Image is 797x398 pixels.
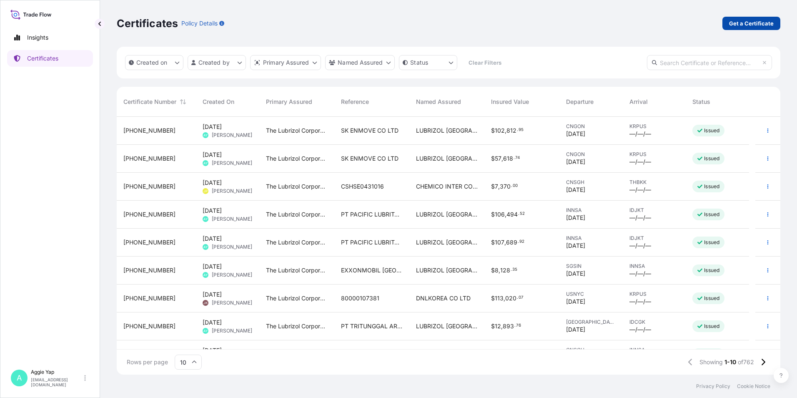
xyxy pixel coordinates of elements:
[123,322,175,330] span: [PHONE_NUMBER]
[499,267,500,273] span: ,
[416,182,478,191] span: CHEMICO INTER CORPORATION CO LTD
[31,369,83,375] p: Aggie Yap
[27,33,48,42] p: Insights
[504,239,506,245] span: ,
[566,242,585,250] span: [DATE]
[722,17,780,30] a: Get a Certificate
[517,128,518,131] span: .
[495,156,501,161] span: 57
[203,131,208,139] span: AY
[514,156,515,159] span: .
[519,240,524,243] span: 92
[629,207,679,214] span: IDJKT
[416,98,461,106] span: Named Assured
[263,58,309,67] p: Primary Assured
[341,182,384,191] span: CSHSE0431016
[704,295,719,302] p: Issued
[203,262,222,271] span: [DATE]
[491,239,495,245] span: $
[505,128,506,134] span: ,
[629,158,651,166] span: —/—/—
[519,128,524,131] span: 95
[491,212,495,217] span: $
[203,327,208,335] span: AY
[566,347,616,353] span: CNSGH
[515,156,520,159] span: 74
[518,240,519,243] span: .
[491,295,495,301] span: $
[136,58,168,67] p: Created on
[566,123,616,130] span: CNGON
[491,156,495,161] span: $
[512,268,517,271] span: 35
[416,266,478,275] span: LUBRIZOL [GEOGRAPHIC_DATA] (PTE) LTD
[341,266,403,275] span: EXXONMOBIL [GEOGRAPHIC_DATA]
[520,212,525,215] span: 52
[17,374,22,382] span: A
[495,267,499,273] span: 8
[566,186,585,194] span: [DATE]
[212,300,252,306] span: [PERSON_NAME]
[629,325,651,334] span: —/—/—
[566,214,585,222] span: [DATE]
[325,55,395,70] button: cargoOwner Filter options
[566,130,585,138] span: [DATE]
[410,58,428,67] p: Status
[629,297,651,306] span: —/—/—
[737,383,770,390] a: Cookie Notice
[212,244,252,250] span: [PERSON_NAME]
[181,19,218,28] p: Policy Details
[501,323,503,329] span: ,
[704,239,719,246] p: Issued
[203,207,222,215] span: [DATE]
[629,270,651,278] span: —/—/—
[566,297,585,306] span: [DATE]
[495,323,501,329] span: 12
[266,126,328,135] span: The Lubrizol Corporation
[203,346,222,355] span: [DATE]
[629,98,648,106] span: Arrival
[27,54,58,63] p: Certificates
[696,383,730,390] a: Privacy Policy
[629,130,651,138] span: —/—/—
[212,132,252,139] span: [PERSON_NAME]
[566,270,585,278] span: [DATE]
[566,158,585,166] span: [DATE]
[495,239,504,245] span: 107
[266,322,328,330] span: The Lubrizol Corporation
[203,299,208,307] span: JK
[416,154,478,163] span: LUBRIZOL [GEOGRAPHIC_DATA] (PTE) LTD
[341,322,403,330] span: PT TRITUNGGAL ARTHAMAKMUR
[566,319,616,325] span: [GEOGRAPHIC_DATA]
[629,242,651,250] span: —/—/—
[505,212,506,217] span: ,
[491,98,529,106] span: Insured Value
[629,214,651,222] span: —/—/—
[506,128,516,134] span: 812
[517,296,518,299] span: .
[498,184,500,189] span: ,
[266,294,328,302] span: The Lubrizol Corporation
[203,187,208,195] span: JP
[203,271,208,279] span: AY
[338,58,383,67] p: Named Assured
[704,323,719,330] p: Issued
[629,347,679,353] span: INNSA
[647,55,772,70] input: Search Certificate or Reference...
[341,98,369,106] span: Reference
[629,151,679,158] span: KRPUS
[566,325,585,334] span: [DATE]
[212,327,252,334] span: [PERSON_NAME]
[266,182,328,191] span: The Lubrizol Corporation
[518,212,519,215] span: .
[506,212,518,217] span: 494
[566,235,616,242] span: INNSA
[692,98,710,106] span: Status
[491,323,495,329] span: $
[266,238,328,247] span: The Lubrizol Corporation
[203,215,208,223] span: AY
[123,210,175,219] span: [PHONE_NUMBER]
[203,290,222,299] span: [DATE]
[704,211,719,218] p: Issued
